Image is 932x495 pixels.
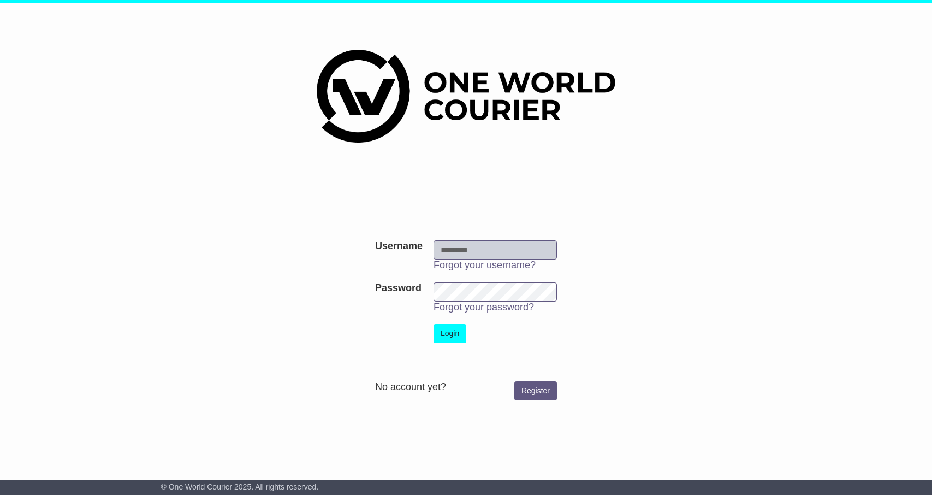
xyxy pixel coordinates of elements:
span: © One World Courier 2025. All rights reserved. [161,482,319,491]
a: Forgot your username? [434,260,536,270]
button: Login [434,324,466,343]
a: Register [514,381,557,400]
div: No account yet? [375,381,557,393]
img: One World [317,50,615,143]
label: Username [375,240,423,252]
label: Password [375,282,422,294]
a: Forgot your password? [434,302,534,313]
